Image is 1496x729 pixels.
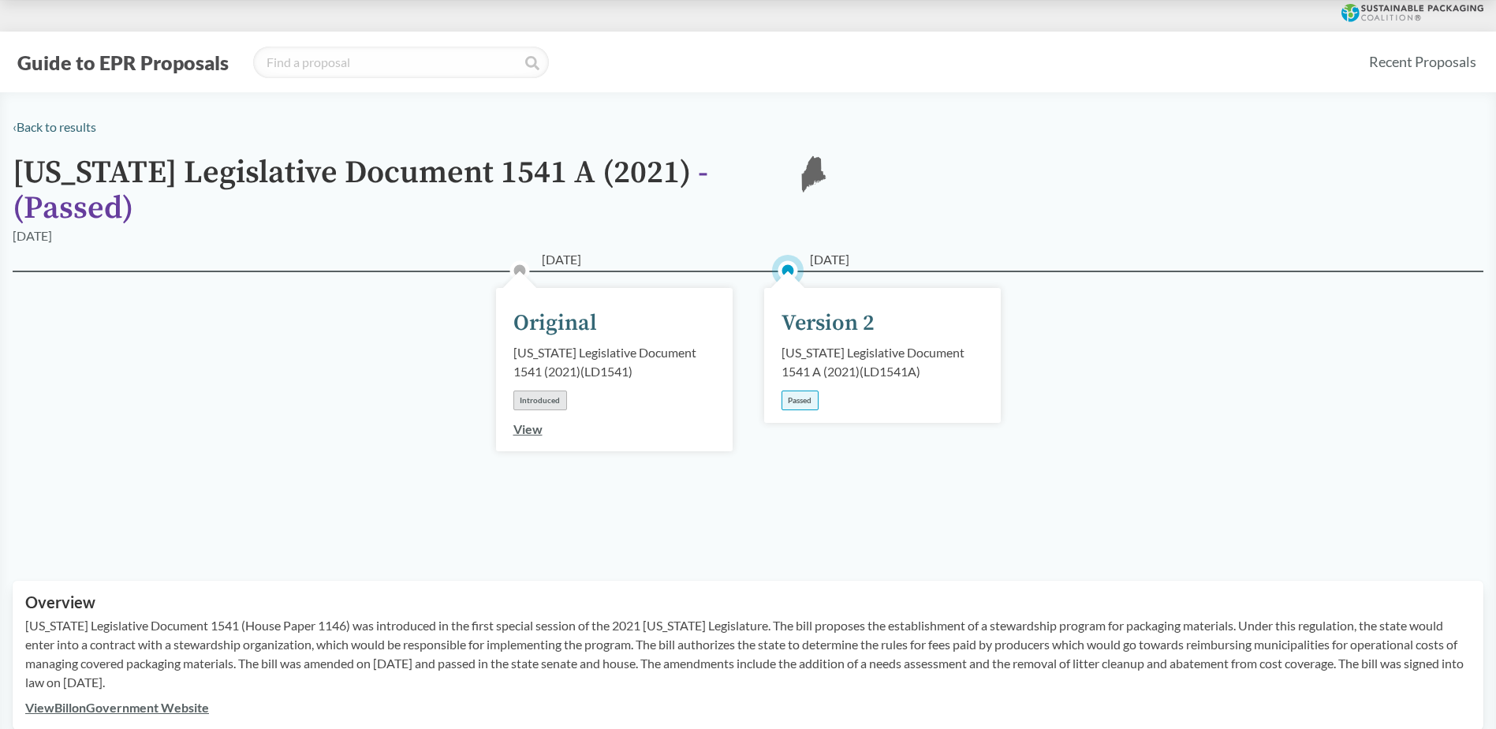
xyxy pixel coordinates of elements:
div: [DATE] [13,226,52,245]
a: View [513,421,543,436]
input: Find a proposal [253,47,549,78]
div: Original [513,307,597,340]
div: Version 2 [782,307,875,340]
a: ‹Back to results [13,119,96,134]
p: [US_STATE] Legislative Document 1541 (House Paper 1146) was introduced in the first special sessi... [25,616,1471,692]
button: Guide to EPR Proposals [13,50,233,75]
span: - ( Passed ) [13,153,708,228]
div: Introduced [513,391,567,410]
h2: Overview [25,593,1471,611]
span: [DATE] [810,250,849,269]
div: [US_STATE] Legislative Document 1541 (2021) ( LD1541 ) [513,343,715,381]
a: Recent Proposals [1362,44,1483,80]
span: [DATE] [542,250,581,269]
div: Passed [782,391,819,410]
a: ViewBillonGovernment Website [25,700,209,715]
div: [US_STATE] Legislative Document 1541 A (2021) ( LD1541A ) [782,343,983,381]
h1: [US_STATE] Legislative Document 1541 A (2021) [13,155,770,226]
